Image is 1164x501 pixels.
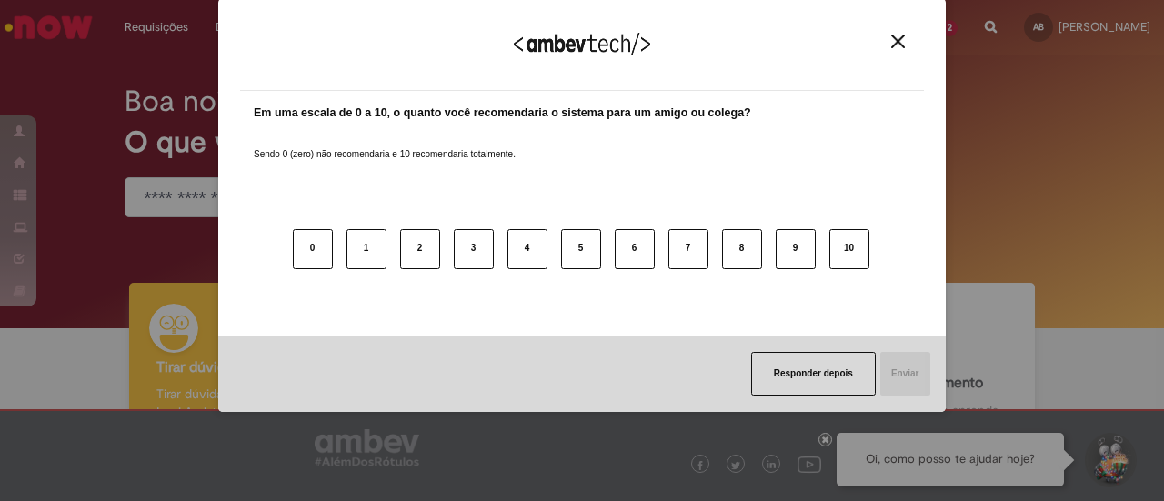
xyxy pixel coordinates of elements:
button: 4 [507,229,547,269]
button: 8 [722,229,762,269]
button: 3 [454,229,494,269]
button: 0 [293,229,333,269]
button: 1 [346,229,386,269]
button: 7 [668,229,708,269]
button: 5 [561,229,601,269]
img: Logo Ambevtech [514,33,650,55]
button: 2 [400,229,440,269]
button: Responder depois [751,352,876,396]
button: 9 [776,229,816,269]
button: 6 [615,229,655,269]
img: Close [891,35,905,48]
button: Close [886,34,910,49]
label: Em uma escala de 0 a 10, o quanto você recomendaria o sistema para um amigo ou colega? [254,105,751,122]
label: Sendo 0 (zero) não recomendaria e 10 recomendaria totalmente. [254,126,516,161]
button: 10 [829,229,869,269]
